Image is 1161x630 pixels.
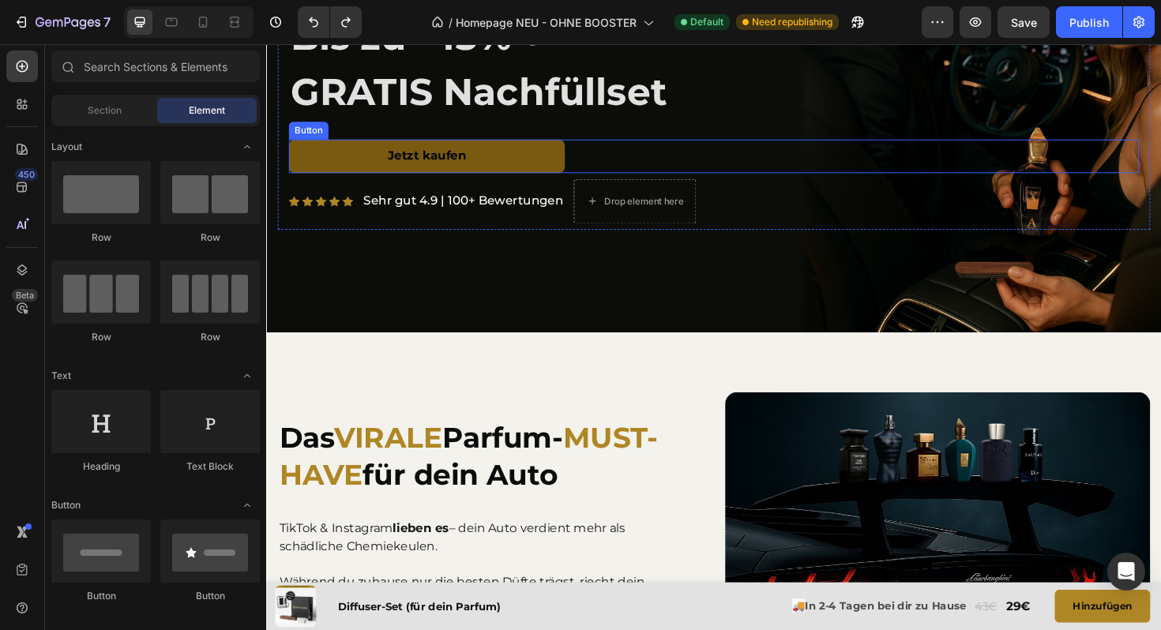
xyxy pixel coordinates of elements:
[1011,16,1037,29] span: Save
[690,15,723,29] span: Default
[12,289,38,302] div: Beta
[6,6,118,38] button: 7
[51,498,81,512] span: Button
[835,578,936,613] button: Hinzufügen
[783,584,809,607] p: 29€
[998,6,1050,38] button: Save
[456,14,637,31] span: Homepage NEU - OHNE BOOSTER
[266,44,1161,630] iframe: Design area
[752,15,832,29] span: Need republishing
[133,505,193,520] strong: lieben es
[557,587,570,602] span: 🚚
[13,398,415,474] span: MUST-HAVE
[750,587,774,602] s: 43€
[129,111,212,127] p: Jetzt kaufen
[1069,14,1109,31] div: Publish
[449,14,453,31] span: /
[24,101,316,137] a: Jetzt kaufen
[51,231,151,245] div: Row
[15,168,38,181] div: 450
[160,330,260,344] div: Row
[160,459,260,474] div: Text Block
[235,134,260,159] span: Toggle open
[160,231,260,245] div: Row
[358,160,441,173] div: Drop element here
[88,103,122,118] span: Section
[27,84,62,99] div: Button
[51,459,151,474] div: Heading
[1056,6,1122,38] button: Publish
[13,504,423,542] p: TikTok & Instagram – dein Auto verdient mehr als schädliche Chemiekeulen.
[557,585,741,605] p: In 2-4 Tagen bei dir zu Hause
[235,493,260,518] span: Toggle open
[51,369,71,383] span: Text
[72,398,186,435] span: VIRALE
[189,103,225,118] span: Element
[51,51,260,82] input: Search Sections & Elements
[235,363,260,388] span: Toggle open
[51,589,151,603] div: Button
[103,13,111,32] p: 7
[1107,553,1145,591] div: Open Intercom Messenger
[51,140,82,154] span: Layout
[160,589,260,603] div: Button
[51,330,151,344] div: Row
[298,6,362,38] div: Undo/Redo
[74,586,250,606] h1: Diffuser-Set (für dein Parfum)
[12,396,424,477] h2: Das Parfum- für dein Auto
[854,587,917,603] div: Hinzufügen
[103,158,314,174] p: Sehr gut 4.9 | 100+ Bewertungen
